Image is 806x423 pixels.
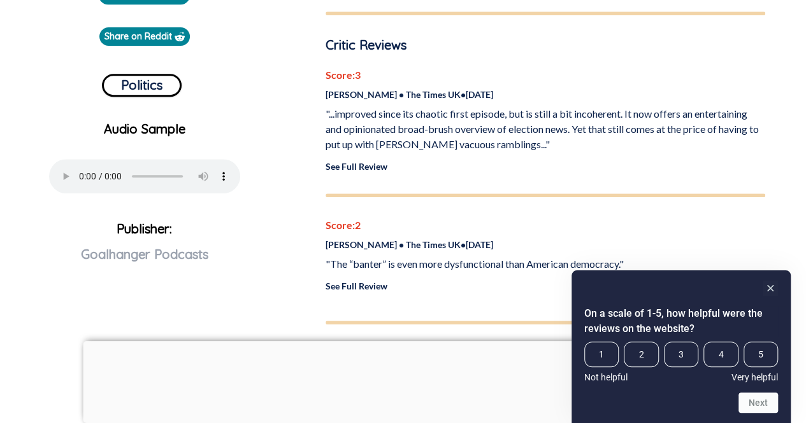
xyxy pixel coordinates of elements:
span: Not helpful [584,372,628,382]
p: Score: 2 [326,218,765,233]
a: See Full Review [326,161,387,172]
a: Politics [102,69,182,97]
p: [PERSON_NAME] • The Times UK • [DATE] [326,88,765,101]
p: [PERSON_NAME] • The Times UK • [DATE] [326,238,765,251]
p: Audio Sample [10,120,279,139]
div: On a scale of 1-5, how helpful were the reviews on the website? Select an option from 1 to 5, wit... [584,342,778,382]
span: 2 [624,342,658,367]
span: 3 [664,342,698,367]
span: 5 [744,342,778,367]
p: "...improved since its chaotic first episode, but is still a bit incoherent. It now offers an ent... [326,106,765,152]
button: Politics [102,74,182,97]
iframe: Advertisement [83,341,723,420]
span: 4 [703,342,738,367]
span: 1 [584,342,619,367]
div: On a scale of 1-5, how helpful were the reviews on the website? Select an option from 1 to 5, wit... [584,281,778,413]
p: Publisher: [10,216,279,308]
p: Critic Reviews [326,36,765,55]
span: Goalhanger Podcasts [81,246,208,262]
button: Hide survey [763,281,778,296]
p: "The “banter” is even more dysfunctional than American democracy." [326,256,765,272]
p: Score: 3 [326,67,765,83]
h2: On a scale of 1-5, how helpful were the reviews on the website? Select an option from 1 to 5, wit... [584,306,778,336]
a: Share on Reddit [99,27,190,46]
a: See Full Review [326,281,387,291]
button: Next question [738,392,778,413]
audio: Your browser does not support the audio element [49,159,240,193]
span: Very helpful [731,372,778,382]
